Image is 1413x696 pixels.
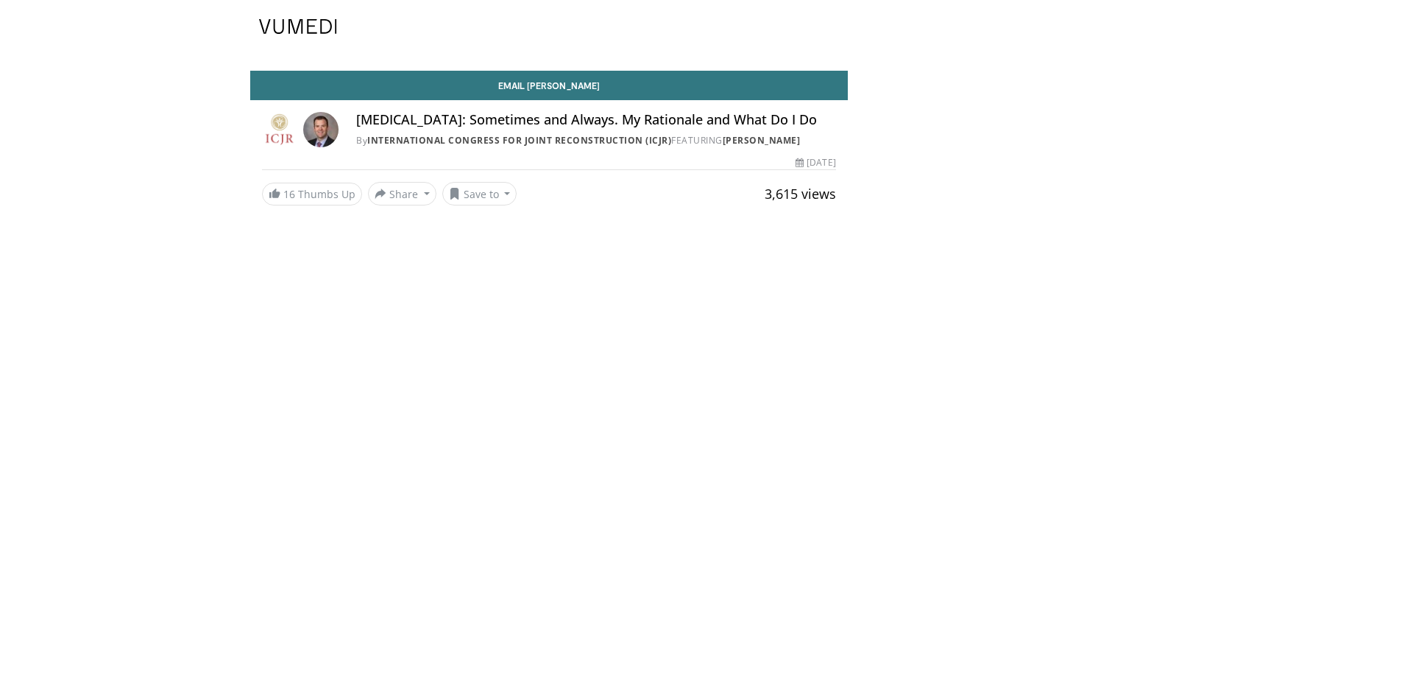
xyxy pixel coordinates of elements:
[262,112,297,147] img: International Congress for Joint Reconstruction (ICJR)
[796,156,835,169] div: [DATE]
[356,112,836,128] h4: [MEDICAL_DATA]: Sometimes and Always. My Rationale and What Do I Do
[250,71,848,100] a: Email [PERSON_NAME]
[283,187,295,201] span: 16
[442,182,517,205] button: Save to
[262,183,362,205] a: 16 Thumbs Up
[303,112,339,147] img: Avatar
[356,134,836,147] div: By FEATURING
[259,19,337,34] img: VuMedi Logo
[368,182,436,205] button: Share
[723,134,801,147] a: [PERSON_NAME]
[367,134,671,147] a: International Congress for Joint Reconstruction (ICJR)
[765,185,836,203] span: 3,615 views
